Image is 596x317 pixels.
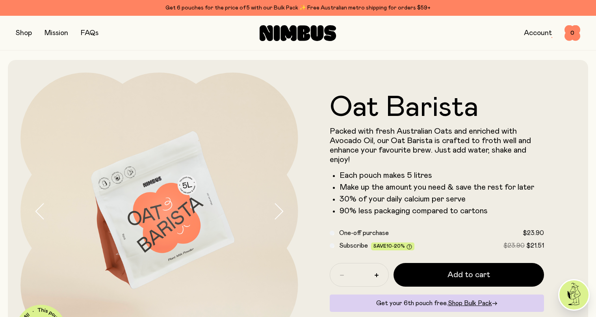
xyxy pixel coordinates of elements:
[503,242,525,249] span: $23.90
[330,295,544,312] div: Get your 6th pouch free.
[524,30,552,37] a: Account
[339,242,368,249] span: Subscribe
[559,280,589,310] img: agent
[340,183,544,192] li: Make up the amount you need & save the rest for later
[448,300,492,306] span: Shop Bulk Pack
[330,93,544,122] h1: Oat Barista
[523,230,544,236] span: $23.90
[526,242,544,249] span: $21.51
[16,3,580,13] div: Get 6 pouches for the price of 5 with our Bulk Pack ✨ Free Australian metro shipping for orders $59+
[339,230,389,236] span: One-off purchase
[330,127,544,164] p: Packed with fresh Australian Oats and enriched with Avocado Oil, our Oat Barista is crafted to fr...
[448,300,498,306] a: Shop Bulk Pack→
[564,25,580,41] button: 0
[340,194,544,204] li: 30% of your daily calcium per serve
[340,206,544,216] li: 90% less packaging compared to cartons
[386,244,405,248] span: 10-20%
[394,263,544,287] button: Add to cart
[45,30,68,37] a: Mission
[447,269,490,280] span: Add to cart
[81,30,98,37] a: FAQs
[340,171,544,180] li: Each pouch makes 5 litres
[373,244,412,250] span: Save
